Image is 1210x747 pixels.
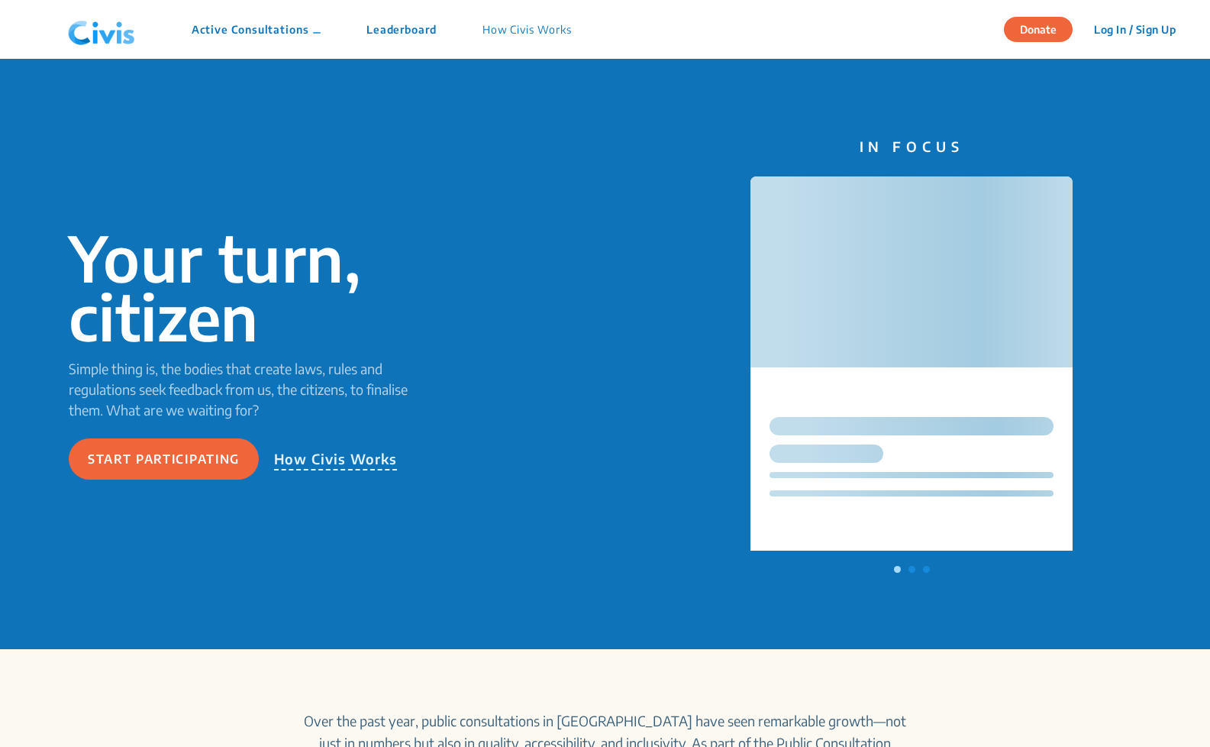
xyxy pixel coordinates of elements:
[1084,18,1186,41] button: Log In / Sign Up
[69,438,259,480] button: Start participating
[366,21,437,37] p: Leaderboard
[1004,21,1084,36] a: Donate
[192,21,321,37] p: Active Consultations
[69,358,444,420] p: Simple thing is, the bodies that create laws, rules and regulations seek feedback from us, the ci...
[750,136,1073,157] p: IN FOCUS
[69,228,444,346] p: Your turn, citizen
[62,7,141,53] img: navlogo.png
[274,448,398,471] p: How Civis Works
[1004,17,1073,42] button: Donate
[482,21,572,37] p: How Civis Works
